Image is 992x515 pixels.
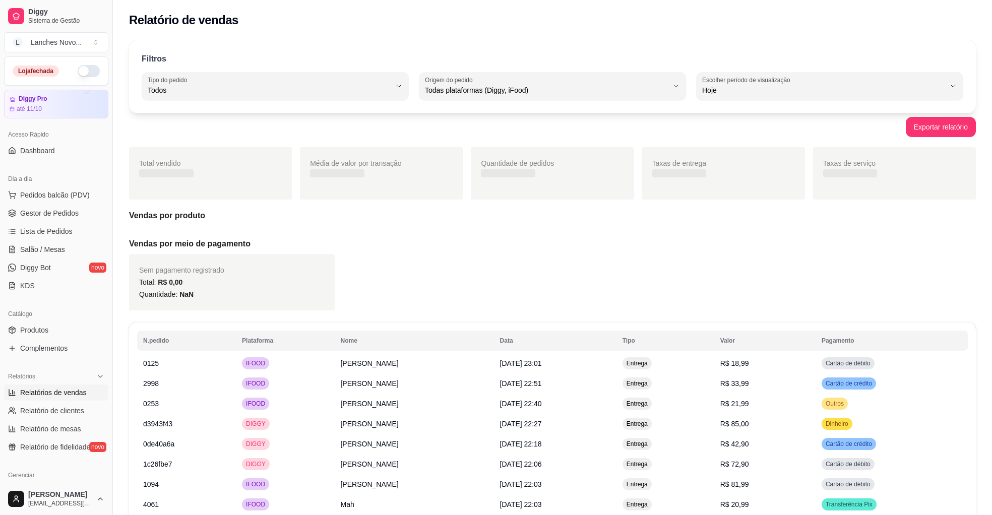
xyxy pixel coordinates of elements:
[142,72,409,100] button: Tipo do pedidoTodos
[19,95,47,103] article: Diggy Pro
[4,187,108,203] button: Pedidos balcão (PDV)
[696,72,963,100] button: Escolher período de visualizaçãoHoje
[4,384,108,401] a: Relatórios de vendas
[20,388,87,398] span: Relatórios de vendas
[20,190,90,200] span: Pedidos balcão (PDV)
[20,244,65,254] span: Salão / Mesas
[13,66,59,77] div: Loja fechada
[28,17,104,25] span: Sistema de Gestão
[4,143,108,159] a: Dashboard
[129,210,976,222] h5: Vendas por produto
[4,223,108,239] a: Lista de Pedidos
[8,372,35,380] span: Relatórios
[20,424,81,434] span: Relatório de mesas
[4,467,108,483] div: Gerenciar
[148,85,391,95] span: Todos
[139,266,224,274] span: Sem pagamento registrado
[425,76,476,84] label: Origem do pedido
[4,278,108,294] a: KDS
[13,37,23,47] span: L
[20,208,79,218] span: Gestor de Pedidos
[4,4,108,28] a: DiggySistema de Gestão
[31,37,82,47] div: Lanches Novo ...
[28,490,92,499] span: [PERSON_NAME]
[4,260,108,276] a: Diggy Botnovo
[139,278,182,286] span: Total:
[142,53,166,65] p: Filtros
[20,406,84,416] span: Relatório de clientes
[17,105,42,113] article: até 11/10
[148,76,191,84] label: Tipo do pedido
[4,322,108,338] a: Produtos
[823,159,876,167] span: Taxas de serviço
[4,306,108,322] div: Catálogo
[4,487,108,511] button: [PERSON_NAME][EMAIL_ADDRESS][DOMAIN_NAME]
[4,439,108,455] a: Relatório de fidelidadenovo
[425,85,668,95] span: Todas plataformas (Diggy, iFood)
[481,159,554,167] span: Quantidade de pedidos
[20,263,51,273] span: Diggy Bot
[4,340,108,356] a: Complementos
[20,226,73,236] span: Lista de Pedidos
[179,290,194,298] span: NaN
[129,238,976,250] h5: Vendas por meio de pagamento
[906,117,976,137] button: Exportar relatório
[158,278,182,286] span: R$ 0,00
[4,205,108,221] a: Gestor de Pedidos
[129,12,238,28] h2: Relatório de vendas
[4,32,108,52] button: Select a team
[4,403,108,419] a: Relatório de clientes
[20,442,90,452] span: Relatório de fidelidade
[20,325,48,335] span: Produtos
[4,421,108,437] a: Relatório de mesas
[652,159,706,167] span: Taxas de entrega
[20,343,68,353] span: Complementos
[4,171,108,187] div: Dia a dia
[20,146,55,156] span: Dashboard
[4,126,108,143] div: Acesso Rápido
[28,499,92,507] span: [EMAIL_ADDRESS][DOMAIN_NAME]
[139,159,181,167] span: Total vendido
[419,72,686,100] button: Origem do pedidoTodas plataformas (Diggy, iFood)
[702,85,945,95] span: Hoje
[310,159,401,167] span: Média de valor por transação
[4,241,108,257] a: Salão / Mesas
[78,65,100,77] button: Alterar Status
[702,76,793,84] label: Escolher período de visualização
[4,90,108,118] a: Diggy Proaté 11/10
[28,8,104,17] span: Diggy
[139,290,194,298] span: Quantidade:
[20,281,35,291] span: KDS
